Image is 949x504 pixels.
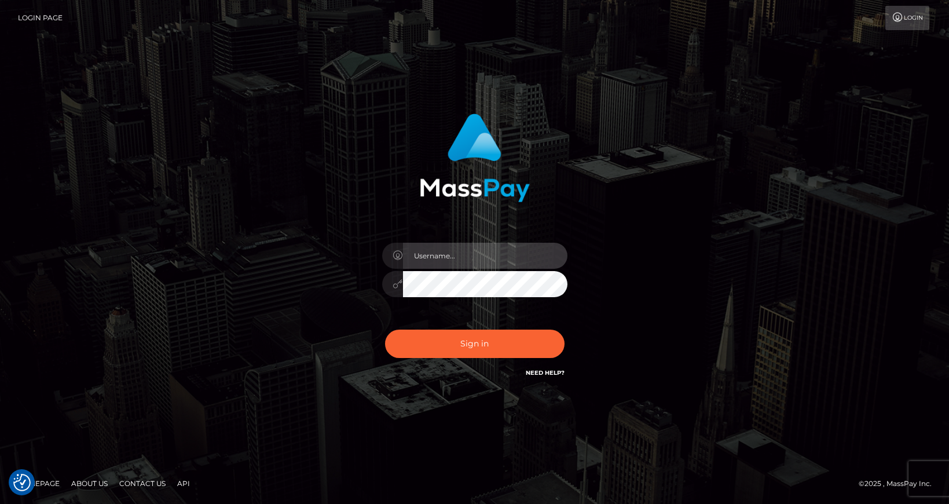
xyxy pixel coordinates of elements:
a: About Us [67,474,112,492]
a: API [173,474,195,492]
a: Login Page [18,6,63,30]
button: Sign in [385,330,565,358]
a: Login [885,6,929,30]
img: MassPay Login [420,114,530,202]
input: Username... [403,243,567,269]
div: © 2025 , MassPay Inc. [859,477,940,490]
img: Revisit consent button [13,474,31,491]
a: Contact Us [115,474,170,492]
button: Consent Preferences [13,474,31,491]
a: Homepage [13,474,64,492]
a: Need Help? [526,369,565,377]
